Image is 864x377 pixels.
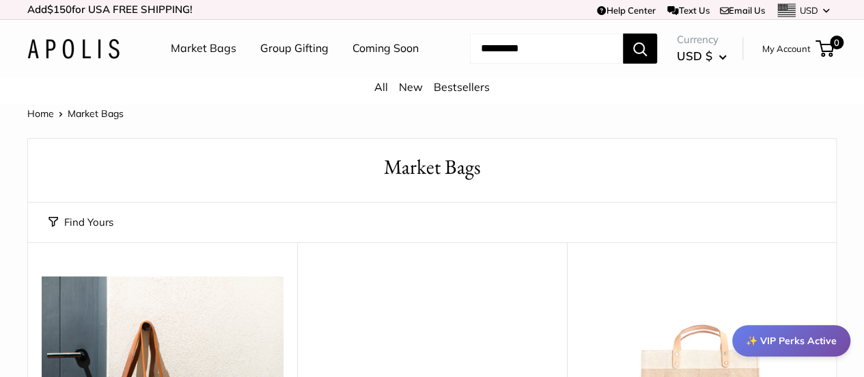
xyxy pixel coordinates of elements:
[817,40,834,57] a: 0
[720,5,765,16] a: Email Us
[47,3,72,16] span: $150
[830,36,844,49] span: 0
[677,49,712,63] span: USD $
[374,80,388,94] a: All
[48,213,113,232] button: Find Yours
[800,5,818,16] span: USD
[27,39,120,59] img: Apolis
[732,325,850,356] div: ✨ VIP Perks Active
[470,34,623,64] input: Search...
[677,30,727,49] span: Currency
[68,107,124,120] span: Market Bags
[27,105,124,122] nav: Breadcrumb
[434,80,490,94] a: Bestsellers
[667,5,709,16] a: Text Us
[27,107,54,120] a: Home
[352,38,419,59] a: Coming Soon
[597,5,655,16] a: Help Center
[623,34,657,64] button: Search
[762,40,811,57] a: My Account
[171,38,236,59] a: Market Bags
[399,80,423,94] a: New
[677,45,727,67] button: USD $
[260,38,329,59] a: Group Gifting
[48,153,816,182] h1: Market Bags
